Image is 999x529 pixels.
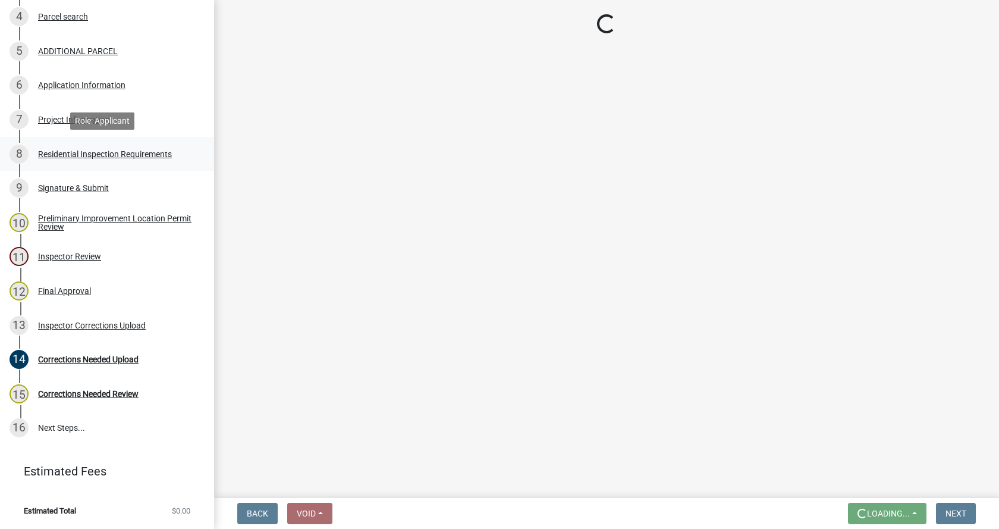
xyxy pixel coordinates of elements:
button: Loading... [848,503,926,524]
button: Void [287,503,332,524]
button: Next [936,503,976,524]
div: Final Approval [38,287,91,295]
span: Void [297,509,316,518]
div: 6 [10,76,29,95]
div: 9 [10,179,29,198]
div: Residential Inspection Requirements [38,150,172,158]
div: Application Information [38,81,125,89]
div: 10 [10,213,29,232]
div: 8 [10,145,29,164]
div: Inspector Corrections Upload [38,321,146,330]
div: 13 [10,316,29,335]
div: Preliminary Improvement Location Permit Review [38,214,195,231]
div: 5 [10,42,29,61]
div: ADDITIONAL PARCEL [38,47,118,55]
div: 12 [10,281,29,301]
div: Role: Applicant [70,112,134,130]
div: Parcel search [38,12,88,21]
span: Estimated Total [24,507,76,515]
div: 14 [10,350,29,369]
span: Loading... [867,509,910,518]
span: $0.00 [172,507,190,515]
div: 15 [10,384,29,403]
div: Corrections Needed Review [38,390,139,398]
div: Project Information [38,115,110,124]
div: 4 [10,7,29,26]
span: Back [247,509,268,518]
div: 16 [10,418,29,437]
div: Inspector Review [38,252,101,261]
div: Signature & Submit [38,184,109,192]
span: Next [945,509,966,518]
button: Back [237,503,278,524]
div: 7 [10,110,29,129]
a: Estimated Fees [10,459,195,483]
div: Corrections Needed Upload [38,355,139,364]
div: 11 [10,247,29,266]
